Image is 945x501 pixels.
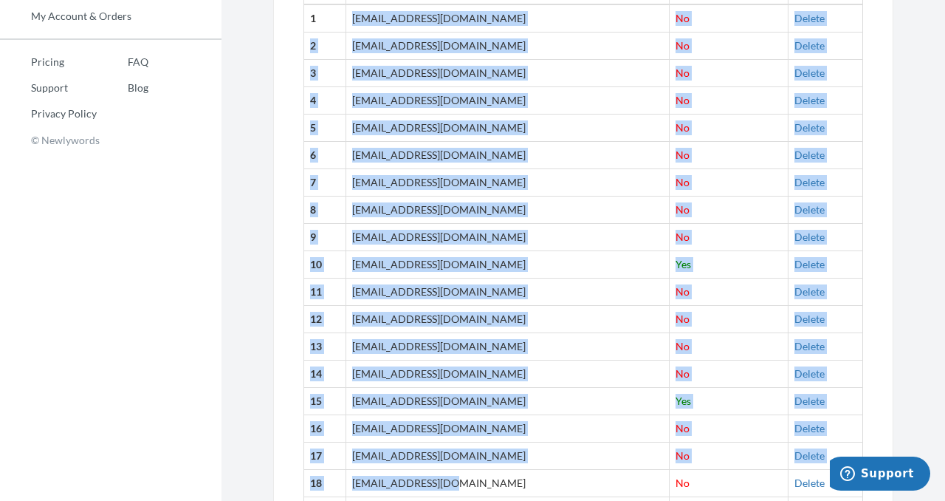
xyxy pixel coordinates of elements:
[676,422,690,434] span: No
[794,67,825,79] a: Delete
[346,60,670,87] td: [EMAIL_ADDRESS][DOMAIN_NAME]
[794,149,825,161] a: Delete
[794,285,825,298] a: Delete
[676,340,690,352] span: No
[304,443,346,470] th: 17
[304,415,346,443] th: 16
[304,169,346,197] th: 7
[304,142,346,169] th: 6
[676,231,690,243] span: No
[676,94,690,106] span: No
[794,94,825,106] a: Delete
[346,279,670,306] td: [EMAIL_ADDRESS][DOMAIN_NAME]
[346,197,670,224] td: [EMAIL_ADDRESS][DOMAIN_NAME]
[676,313,690,325] span: No
[676,176,690,188] span: No
[346,443,670,470] td: [EMAIL_ADDRESS][DOMAIN_NAME]
[794,176,825,188] a: Delete
[304,470,346,497] th: 18
[794,121,825,134] a: Delete
[346,87,670,115] td: [EMAIL_ADDRESS][DOMAIN_NAME]
[794,231,825,243] a: Delete
[304,197,346,224] th: 8
[304,306,346,333] th: 12
[794,340,825,352] a: Delete
[304,388,346,415] th: 15
[794,449,825,462] a: Delete
[304,251,346,279] th: 10
[794,367,825,380] a: Delete
[304,115,346,142] th: 5
[794,422,825,434] a: Delete
[794,203,825,216] a: Delete
[304,279,346,306] th: 11
[346,224,670,251] td: [EMAIL_ADDRESS][DOMAIN_NAME]
[304,224,346,251] th: 9
[346,333,670,361] td: [EMAIL_ADDRESS][DOMAIN_NAME]
[676,367,690,380] span: No
[304,333,346,361] th: 13
[676,121,690,134] span: No
[346,251,670,279] td: [EMAIL_ADDRESS][DOMAIN_NAME]
[794,477,825,489] a: Delete
[304,87,346,115] th: 4
[346,415,670,443] td: [EMAIL_ADDRESS][DOMAIN_NAME]
[304,361,346,388] th: 14
[676,285,690,298] span: No
[346,470,670,497] td: [EMAIL_ADDRESS][DOMAIN_NAME]
[97,77,148,99] a: Blog
[676,67,690,79] span: No
[346,361,670,388] td: [EMAIL_ADDRESS][DOMAIN_NAME]
[676,149,690,161] span: No
[304,60,346,87] th: 3
[676,395,691,407] span: Yes
[346,306,670,333] td: [EMAIL_ADDRESS][DOMAIN_NAME]
[346,169,670,197] td: [EMAIL_ADDRESS][DOMAIN_NAME]
[346,115,670,142] td: [EMAIL_ADDRESS][DOMAIN_NAME]
[676,203,690,216] span: No
[830,457,930,494] iframe: Opens a widget where you can chat to one of our agents
[794,258,825,270] a: Delete
[676,449,690,462] span: No
[794,395,825,407] a: Delete
[346,388,670,415] td: [EMAIL_ADDRESS][DOMAIN_NAME]
[794,313,825,325] a: Delete
[676,258,691,270] span: Yes
[676,477,690,489] span: No
[346,142,670,169] td: [EMAIL_ADDRESS][DOMAIN_NAME]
